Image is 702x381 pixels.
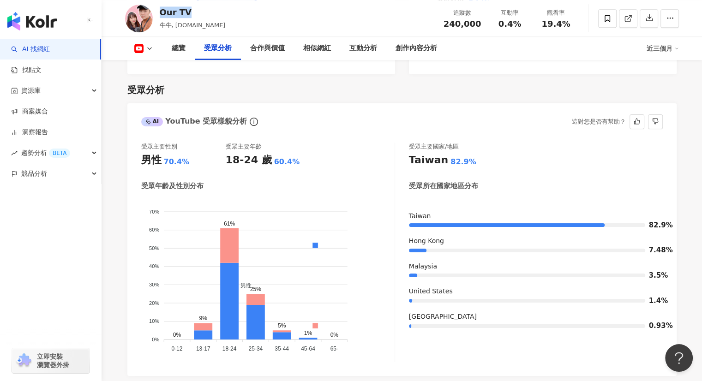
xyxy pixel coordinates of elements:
tspan: 35-44 [275,345,289,352]
div: 受眾年齡及性別分布 [141,181,204,191]
tspan: 25-34 [248,345,263,352]
tspan: 18-24 [222,345,236,352]
span: 男性 [234,282,252,289]
span: 19.4% [541,19,570,29]
div: Taiwan [409,153,448,167]
div: 創作內容分析 [396,43,437,54]
div: Hong Kong [409,237,663,246]
span: rise [11,150,18,156]
div: 男性 [141,153,162,167]
div: 受眾主要國家/地區 [409,143,459,151]
div: [GEOGRAPHIC_DATA] [409,312,663,321]
div: 70.4% [164,157,190,167]
img: KOL Avatar [125,5,153,32]
tspan: 50% [149,245,159,250]
div: 受眾分析 [204,43,232,54]
tspan: 0% [152,336,159,342]
div: 互動率 [492,8,528,18]
div: 82.9% [450,157,476,167]
div: 相似網紅 [303,43,331,54]
span: 1.4% [649,298,663,304]
tspan: 60% [149,227,159,232]
div: 互動分析 [349,43,377,54]
div: 18-24 歲 [226,153,272,167]
tspan: 13-17 [196,345,210,352]
span: 82.9% [649,222,663,229]
div: YouTube 受眾樣貌分析 [141,116,247,126]
span: 競品分析 [21,163,47,184]
tspan: 70% [149,208,159,214]
span: 3.5% [649,272,663,279]
div: 近三個月 [647,41,679,56]
div: 受眾主要年齡 [226,143,262,151]
span: 7.48% [649,247,663,254]
div: 觀看率 [539,8,574,18]
tspan: 40% [149,263,159,269]
tspan: 30% [149,282,159,287]
a: 洞察報告 [11,128,48,137]
span: 240,000 [444,19,481,29]
span: 0.93% [649,322,663,329]
iframe: Help Scout Beacon - Open [665,344,693,372]
div: 受眾分析 [127,83,164,96]
div: 60.4% [274,157,300,167]
div: 總覽 [172,43,186,54]
span: like [634,118,640,125]
img: logo [7,12,57,30]
a: searchAI 找網紅 [11,45,50,54]
tspan: 10% [149,318,159,324]
a: 商案媒合 [11,107,48,116]
div: 這對您是否有幫助？ [572,115,626,129]
tspan: 20% [149,300,159,305]
span: 資源庫 [21,80,41,101]
div: 追蹤數 [444,8,481,18]
span: 0.4% [498,19,522,29]
span: dislike [652,118,659,125]
div: Taiwan [409,212,663,221]
a: 找貼文 [11,65,42,75]
div: AI [141,117,163,126]
div: 合作與價值 [250,43,285,54]
a: chrome extension立即安裝 瀏覽器外掛 [12,348,90,373]
tspan: 0-12 [171,345,182,352]
tspan: 65- [330,345,338,352]
div: Malaysia [409,262,663,271]
span: info-circle [248,116,259,127]
div: BETA [49,149,70,158]
div: United States [409,287,663,296]
div: 受眾所在國家地區分布 [409,181,478,191]
div: 受眾主要性別 [141,143,177,151]
div: Our TV [160,6,226,18]
tspan: 45-64 [301,345,315,352]
span: 立即安裝 瀏覽器外掛 [37,352,69,369]
span: 牛牛, [DOMAIN_NAME] [160,22,226,29]
span: 趨勢分析 [21,143,70,163]
img: chrome extension [15,353,33,368]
